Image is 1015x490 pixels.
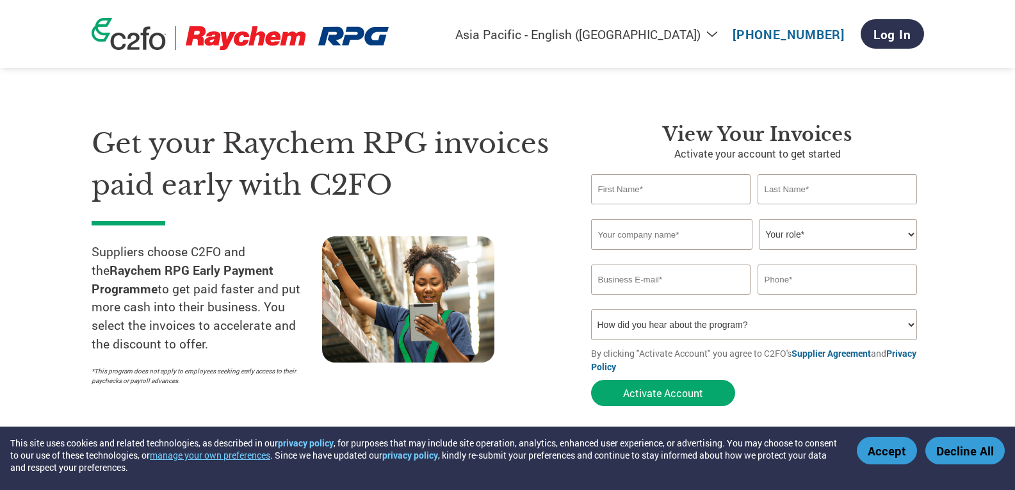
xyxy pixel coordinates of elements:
img: Raychem RPG [186,26,389,50]
a: Supplier Agreement [792,347,871,359]
p: Activate your account to get started [591,146,924,161]
a: Privacy Policy [591,347,916,373]
a: Log In [861,19,924,49]
h1: Get your Raychem RPG invoices paid early with C2FO [92,123,553,206]
button: Decline All [925,437,1005,464]
input: Phone* [758,265,918,295]
input: First Name* [591,174,751,204]
div: Invalid last name or last name is too long [758,206,918,214]
input: Invalid Email format [591,265,751,295]
a: privacy policy [382,449,438,461]
input: Your company name* [591,219,752,250]
a: privacy policy [278,437,334,449]
img: supply chain worker [322,236,494,363]
p: Suppliers choose C2FO and the to get paid faster and put more cash into their business. You selec... [92,243,322,354]
div: Inavlid Email Address [591,296,751,304]
strong: Raychem RPG Early Payment Programme [92,262,273,297]
input: Last Name* [758,174,918,204]
div: This site uses cookies and related technologies, as described in our , for purposes that may incl... [10,437,838,473]
select: Title/Role [759,219,917,250]
div: Invalid company name or company name is too long [591,251,918,259]
p: *This program does not apply to employees seeking early access to their paychecks or payroll adva... [92,366,309,386]
button: Activate Account [591,380,735,406]
button: Accept [857,437,917,464]
h3: View your invoices [591,123,924,146]
img: c2fo logo [92,18,166,50]
a: [PHONE_NUMBER] [733,26,845,42]
p: By clicking "Activate Account" you agree to C2FO's and [591,347,924,373]
div: Inavlid Phone Number [758,296,918,304]
div: Invalid first name or first name is too long [591,206,751,214]
button: manage your own preferences [150,449,270,461]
